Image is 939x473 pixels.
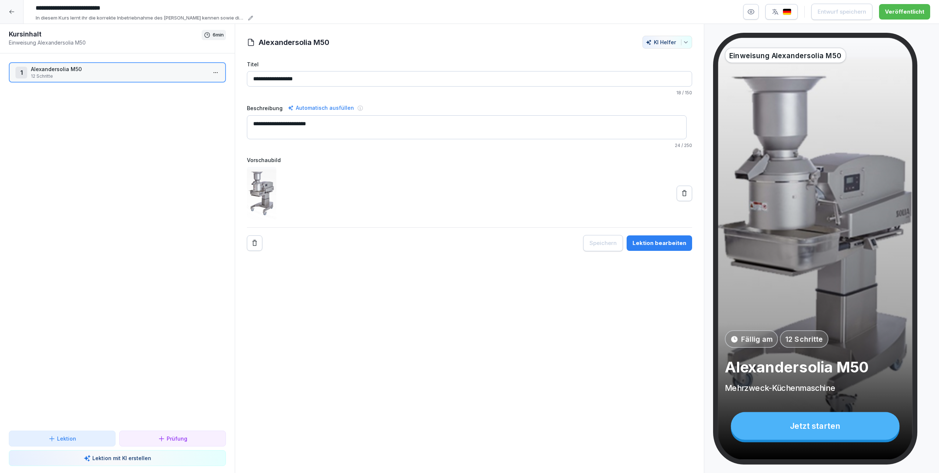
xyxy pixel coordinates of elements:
p: Lektion [57,435,76,442]
p: Alexandersolia M50 [725,358,906,376]
p: 12 Schritte [785,334,823,344]
p: Einweisung Alexandersolia M50 [9,39,202,46]
h1: Alexandersolia M50 [259,37,329,48]
img: u8ev9kw5jjapvi9dj2yzkx2g.png [247,167,276,220]
div: Entwurf speichern [818,8,866,16]
div: Automatisch ausfüllen [286,104,355,112]
button: Remove [247,235,262,251]
label: Titel [247,60,692,68]
p: In diesem Kurs lernt ihr die korrekte Inbetriebnahme des [PERSON_NAME] kennen sowie die verschied... [36,14,246,22]
h1: Kursinhalt [9,30,202,39]
div: KI Helfer [646,39,689,45]
label: Vorschaubild [247,156,692,164]
p: Mehrzweck-Küchenmaschine [725,382,906,393]
button: Lektion mit KI erstellen [9,450,226,466]
button: Entwurf speichern [811,4,872,20]
p: Einweisung Alexandersolia M50 [729,50,841,60]
button: Prüfung [119,431,226,446]
div: Lektion bearbeiten [633,239,686,247]
p: Alexandersolia M50 [31,65,207,73]
p: Lektion mit KI erstellen [92,454,151,462]
label: Beschreibung [247,104,283,112]
div: 1Alexandersolia M5012 Schritte [9,62,226,83]
button: Lektion bearbeiten [627,235,692,251]
button: Speichern [583,235,623,251]
img: de.svg [783,8,791,15]
p: Prüfung [167,435,187,442]
p: / 250 [247,142,692,149]
div: Jetzt starten [731,412,899,440]
div: 1 [15,67,27,78]
p: 6 min [213,31,224,39]
button: Lektion [9,431,116,446]
div: Veröffentlicht [885,8,924,16]
button: Veröffentlicht [879,4,930,20]
p: 12 Schritte [31,73,207,80]
div: Speichern [589,239,617,247]
p: / 150 [247,90,692,96]
span: 24 [675,143,680,148]
span: 18 [676,90,681,95]
p: Fällig am [741,334,773,344]
button: KI Helfer [642,36,692,49]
